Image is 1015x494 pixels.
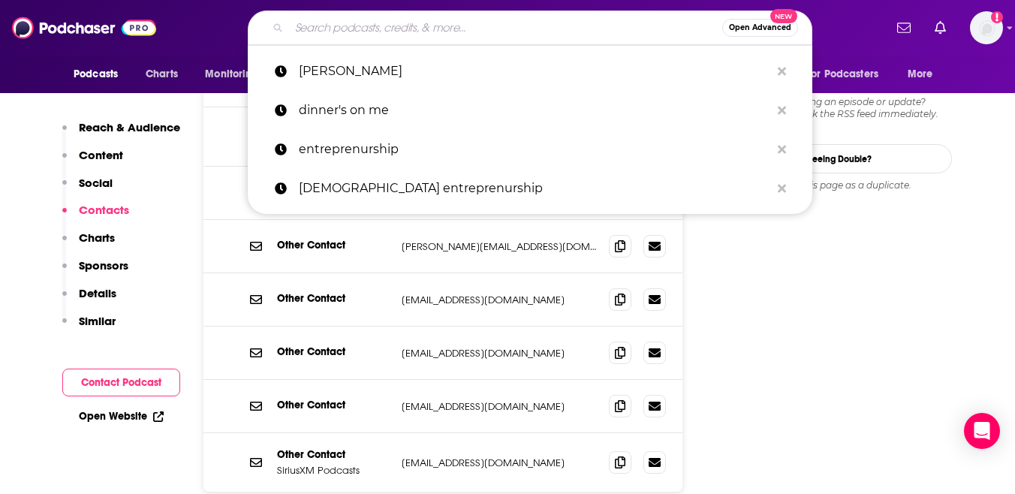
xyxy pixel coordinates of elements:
p: Other Contact [277,239,390,252]
p: [EMAIL_ADDRESS][DOMAIN_NAME] [402,347,597,360]
a: Charts [136,60,187,89]
p: Contacts [79,203,129,217]
svg: Add a profile image [991,11,1003,23]
button: open menu [63,60,137,89]
a: Seeing Double? [727,144,952,173]
p: Details [79,286,116,300]
span: Logged in as emma.garth [970,11,1003,44]
button: Social [62,176,113,203]
p: mel robbins [299,52,770,91]
p: Social [79,176,113,190]
p: entreprenurship [299,130,770,169]
p: Other Contact [277,399,390,411]
div: Are we missing an episode or update? Use this to check the RSS feed immediately. [727,96,952,120]
img: User Profile [970,11,1003,44]
div: Report this page as a duplicate. [727,179,952,191]
div: Search podcasts, credits, & more... [248,11,812,45]
button: Contact Podcast [62,369,180,396]
button: open menu [897,60,952,89]
span: Open Advanced [729,24,791,32]
a: [DEMOGRAPHIC_DATA] entreprenurship [248,169,812,208]
p: [EMAIL_ADDRESS][DOMAIN_NAME] [402,294,597,306]
button: Show profile menu [970,11,1003,44]
button: Reach & Audience [62,120,180,148]
span: Monitoring [205,64,258,85]
p: [PERSON_NAME][EMAIL_ADDRESS][DOMAIN_NAME] [402,240,597,253]
img: Podchaser - Follow, Share and Rate Podcasts [12,14,156,42]
a: Open Website [79,410,164,423]
p: Similar [79,314,116,328]
button: Sponsors [62,258,128,286]
p: Reach & Audience [79,120,180,134]
span: More [908,64,933,85]
p: SiriusXM Podcasts [277,464,390,477]
button: Contacts [62,203,129,230]
button: Similar [62,314,116,342]
p: female entreprenurship [299,169,770,208]
p: [EMAIL_ADDRESS][DOMAIN_NAME] [402,456,597,469]
button: Content [62,148,123,176]
a: entreprenurship [248,130,812,169]
span: New [770,9,797,23]
p: Content [79,148,123,162]
button: Open AdvancedNew [722,19,798,37]
a: Show notifications dropdown [891,15,917,41]
button: Charts [62,230,115,258]
p: Other Contact [277,292,390,305]
input: Search podcasts, credits, & more... [289,16,722,40]
span: For Podcasters [806,64,878,85]
a: dinner's on me [248,91,812,130]
a: [PERSON_NAME] [248,52,812,91]
a: Show notifications dropdown [929,15,952,41]
p: Charts [79,230,115,245]
p: [EMAIL_ADDRESS][DOMAIN_NAME] [402,400,597,413]
div: Open Intercom Messenger [964,413,1000,449]
p: Other Contact [277,448,390,461]
p: dinner's on me [299,91,770,130]
span: Charts [146,64,178,85]
button: open menu [194,60,278,89]
span: Podcasts [74,64,118,85]
p: Other Contact [277,345,390,358]
p: Sponsors [79,258,128,273]
button: open menu [797,60,900,89]
button: Details [62,286,116,314]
